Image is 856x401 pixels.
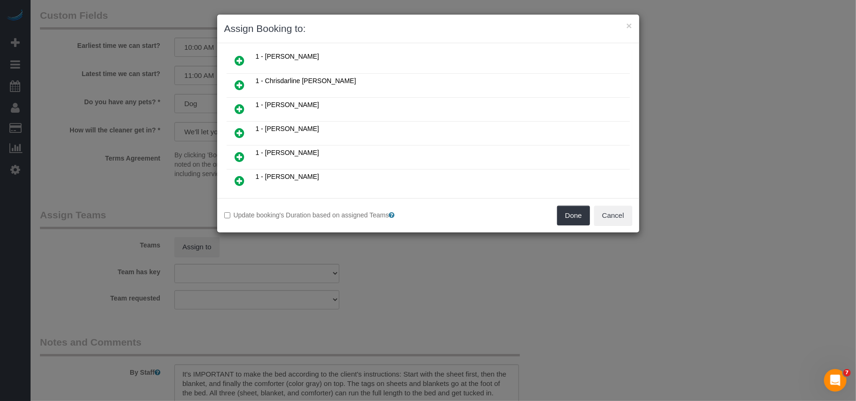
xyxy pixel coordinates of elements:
button: Cancel [594,206,632,225]
span: 1 - [PERSON_NAME] [256,149,319,156]
input: Update booking's Duration based on assigned Teams [224,212,230,218]
button: Done [557,206,590,225]
span: 1 - Chrisdarline [PERSON_NAME] [256,77,356,85]
span: 7 [843,369,851,377]
span: 1 - [PERSON_NAME] [256,101,319,108]
label: Update booking's Duration based on assigned Teams [224,210,421,220]
h3: Assign Booking to: [224,22,632,36]
iframe: Intercom live chat [824,369,847,392]
button: × [626,21,632,31]
span: 1 - [PERSON_NAME] [256,125,319,132]
span: 1 - [PERSON_NAME] [256,173,319,180]
span: 1 - [PERSON_NAME] [256,53,319,60]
